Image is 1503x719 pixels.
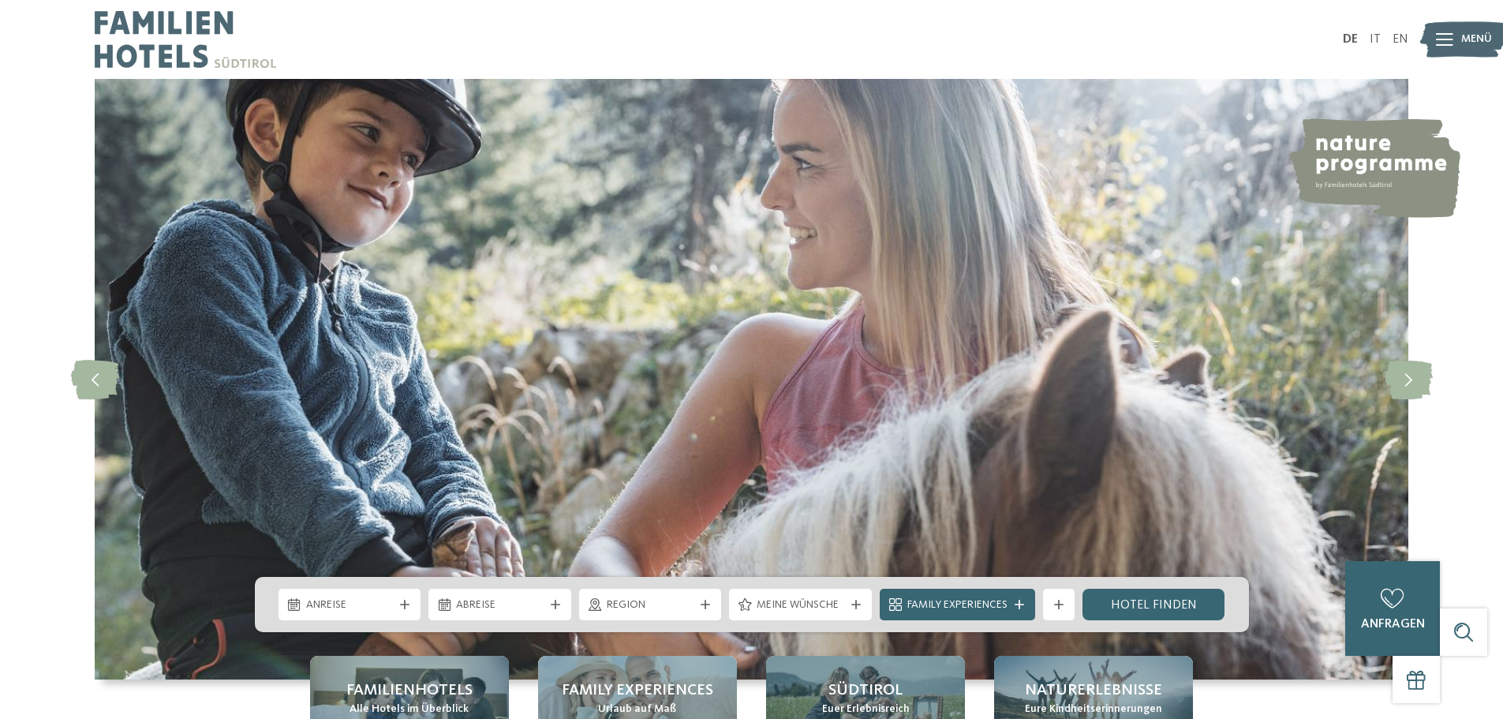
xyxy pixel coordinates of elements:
span: Meine Wünsche [757,597,844,613]
a: Hotel finden [1082,589,1225,620]
span: Family Experiences [907,597,1008,613]
a: DE [1343,33,1358,46]
span: Family Experiences [562,680,713,702]
span: anfragen [1361,618,1425,631]
span: Südtirol [828,680,903,702]
span: Familienhotels [346,680,473,702]
img: nature programme by Familienhotels Südtirol [1287,118,1460,218]
span: Menü [1461,32,1492,47]
span: Abreise [456,597,544,613]
span: Eure Kindheitserinnerungen [1025,702,1162,717]
span: Anreise [306,597,394,613]
a: EN [1393,33,1408,46]
span: Euer Erlebnisreich [822,702,910,717]
span: Alle Hotels im Überblick [350,702,469,717]
span: Urlaub auf Maß [598,702,676,717]
a: anfragen [1345,561,1440,656]
span: Naturerlebnisse [1025,680,1162,702]
img: Familienhotels Südtirol: The happy family places [95,79,1408,680]
span: Region [607,597,694,613]
a: IT [1370,33,1381,46]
